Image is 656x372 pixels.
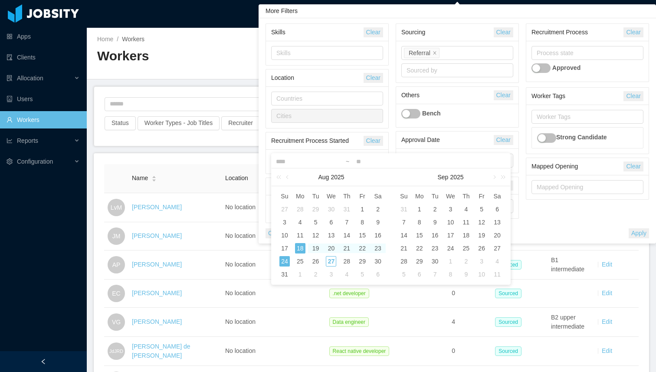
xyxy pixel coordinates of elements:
div: 16 [430,230,440,240]
div: 10 [279,230,290,240]
div: 16 [373,230,383,240]
div: 13 [326,230,336,240]
div: 25 [461,243,471,253]
span: Allocation [17,75,43,82]
a: Edit [602,347,612,354]
td: August 6, 2025 [324,216,339,229]
a: icon: robotUsers [7,90,80,108]
a: Next month (PageDown) [490,168,498,186]
div: 12 [311,230,321,240]
th: Mon [412,190,427,203]
div: 8 [414,217,425,227]
td: August 14, 2025 [339,229,354,242]
td: September 3, 2025 [443,203,459,216]
td: No location [222,222,326,250]
td: September 25, 2025 [458,242,474,255]
strong: Bench [422,110,441,117]
div: 4 [492,256,502,267]
div: 15 [357,230,367,240]
div: 29 [414,256,425,267]
td: No location [222,308,326,337]
td: September 22, 2025 [412,242,427,255]
div: 21 [341,243,352,253]
td: August 26, 2025 [308,255,324,268]
span: Fr [354,192,370,200]
div: 2 [311,269,321,280]
div: Skills [271,24,364,40]
span: Th [458,192,474,200]
button: Apply [629,228,649,238]
th: Thu [458,190,474,203]
button: Clear [266,228,285,238]
div: Countries [276,94,374,103]
td: August 31, 2025 [396,203,412,216]
div: 3 [445,204,456,214]
td: September 18, 2025 [458,229,474,242]
a: Home [97,36,113,43]
button: Clear [623,27,643,37]
i: icon: caret-down [152,178,157,181]
a: [PERSON_NAME] [132,232,182,239]
div: 11 [461,217,471,227]
td: September 4, 2025 [339,268,354,281]
th: Tue [308,190,324,203]
div: 7 [341,217,352,227]
th: Sun [277,190,292,203]
th: Thu [339,190,354,203]
div: 5 [311,217,321,227]
div: 8 [445,269,456,280]
div: 3 [326,269,336,280]
div: 31 [341,204,352,214]
td: August 20, 2025 [324,242,339,255]
div: Worker Tags [537,112,634,121]
td: September 24, 2025 [443,242,459,255]
div: 6 [326,217,336,227]
td: August 25, 2025 [292,255,308,268]
td: September 30, 2025 [427,255,443,268]
i: icon: solution [7,75,13,81]
button: Clear [623,91,643,101]
div: 17 [279,243,290,253]
div: 29 [311,204,321,214]
div: 1 [414,204,425,214]
td: July 31, 2025 [339,203,354,216]
td: September 29, 2025 [412,255,427,268]
button: Recruiter [221,116,260,130]
a: Sourced [495,347,525,354]
span: Fr [474,192,489,200]
span: Reports [17,137,38,144]
span: Data engineer [329,317,369,327]
td: September 3, 2025 [324,268,339,281]
th: Sat [489,190,505,203]
i: icon: line-chart [7,138,13,144]
a: Next year (Control + right) [496,168,507,186]
div: 10 [445,217,456,227]
a: icon: userWorkers [7,111,80,128]
div: 6 [414,269,425,280]
a: [PERSON_NAME] de [PERSON_NAME] [132,343,190,359]
div: 1 [295,269,305,280]
div: 12 [476,217,487,227]
td: August 29, 2025 [354,255,370,268]
span: Sourced [495,346,522,356]
div: 25 [295,256,305,267]
div: 24 [279,256,290,267]
button: Clear [623,161,643,171]
td: September 20, 2025 [489,229,505,242]
span: JdJRD [109,344,123,357]
td: August 3, 2025 [277,216,292,229]
strong: Strong Candidate [556,134,607,141]
a: Sourced [495,318,525,325]
td: August 5, 2025 [308,216,324,229]
td: September 6, 2025 [489,203,505,216]
th: Fri [354,190,370,203]
span: Tu [427,192,443,200]
div: 4 [341,269,352,280]
td: August 22, 2025 [354,242,370,255]
td: No location [222,250,326,280]
td: September 23, 2025 [427,242,443,255]
td: September 21, 2025 [396,242,412,255]
div: 19 [311,243,321,253]
span: Sa [370,192,386,200]
a: [PERSON_NAME] [132,318,182,325]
